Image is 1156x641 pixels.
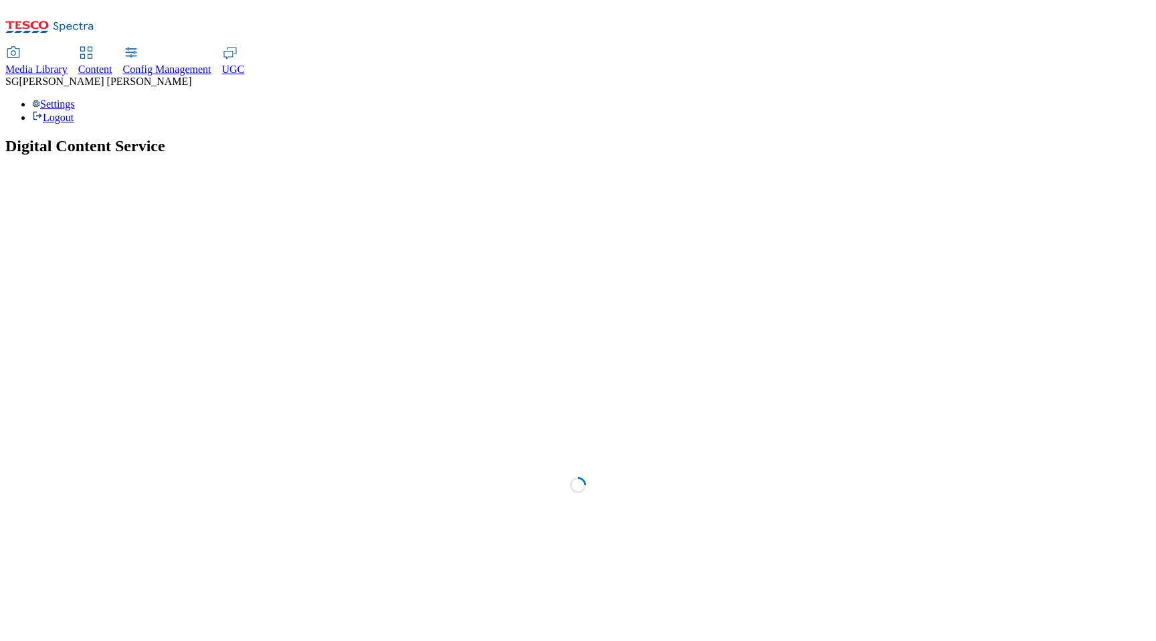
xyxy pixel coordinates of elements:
[5,48,68,76] a: Media Library
[19,76,191,87] span: [PERSON_NAME] [PERSON_NAME]
[78,64,112,75] span: Content
[5,64,68,75] span: Media Library
[222,64,245,75] span: UGC
[78,48,112,76] a: Content
[123,64,211,75] span: Config Management
[32,98,75,110] a: Settings
[5,76,19,87] span: SG
[222,48,245,76] a: UGC
[5,137,1151,155] h1: Digital Content Service
[32,112,74,123] a: Logout
[123,48,211,76] a: Config Management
